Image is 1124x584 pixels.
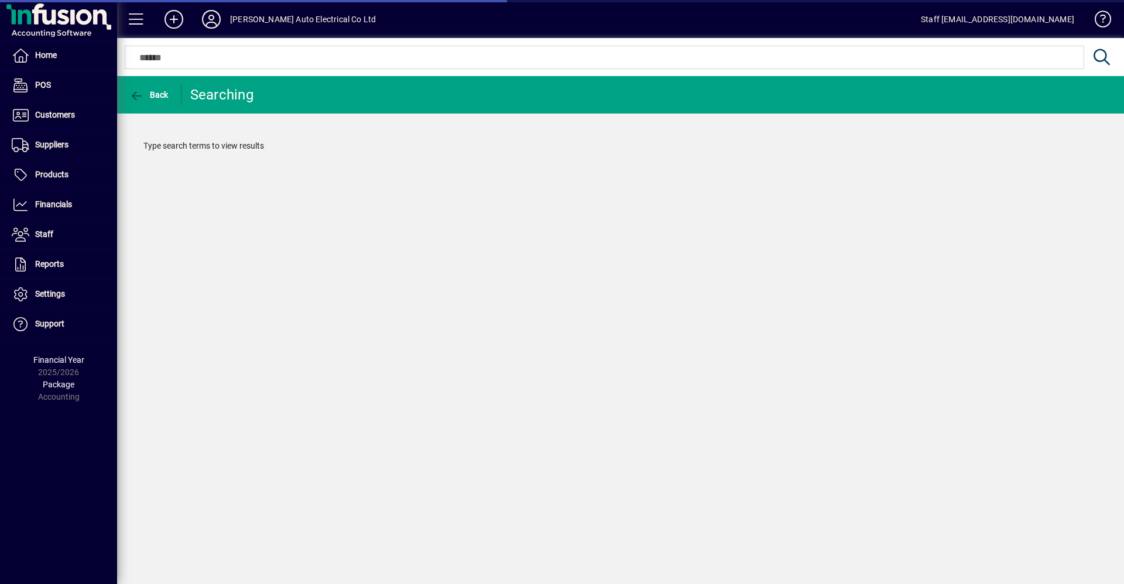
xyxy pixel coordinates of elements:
[6,310,117,339] a: Support
[155,9,193,30] button: Add
[35,259,64,269] span: Reports
[230,10,376,29] div: [PERSON_NAME] Auto Electrical Co Ltd
[6,250,117,279] a: Reports
[35,50,57,60] span: Home
[132,128,1109,164] div: Type search terms to view results
[35,140,68,149] span: Suppliers
[6,190,117,219] a: Financials
[129,90,169,99] span: Back
[193,9,230,30] button: Profile
[6,280,117,309] a: Settings
[6,101,117,130] a: Customers
[117,84,181,105] app-page-header-button: Back
[35,229,53,239] span: Staff
[6,71,117,100] a: POS
[190,85,253,104] div: Searching
[35,170,68,179] span: Products
[6,220,117,249] a: Staff
[35,80,51,90] span: POS
[6,160,117,190] a: Products
[33,355,84,365] span: Financial Year
[1086,2,1109,40] a: Knowledge Base
[921,10,1074,29] div: Staff [EMAIL_ADDRESS][DOMAIN_NAME]
[6,130,117,160] a: Suppliers
[6,41,117,70] a: Home
[35,200,72,209] span: Financials
[35,319,64,328] span: Support
[35,289,65,298] span: Settings
[35,110,75,119] span: Customers
[43,380,74,389] span: Package
[126,84,172,105] button: Back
